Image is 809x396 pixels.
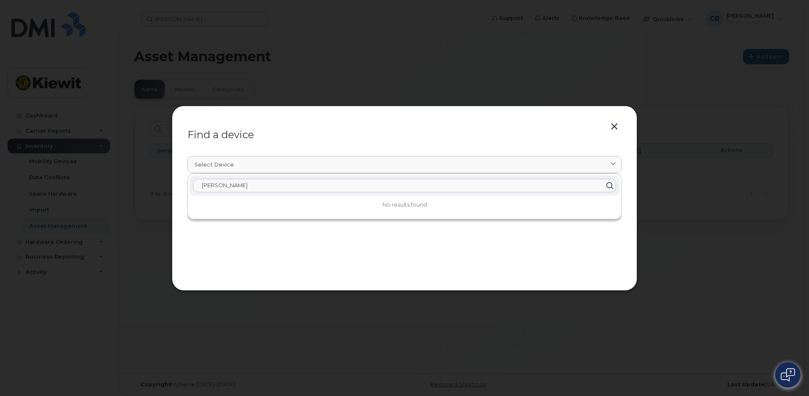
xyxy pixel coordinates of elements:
span: Select device [195,161,234,169]
img: Open chat [781,368,795,382]
a: Select device [187,156,622,173]
div: Find a device [187,130,622,140]
input: Enter name or device number [193,179,616,192]
p: No results found [190,201,619,209]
